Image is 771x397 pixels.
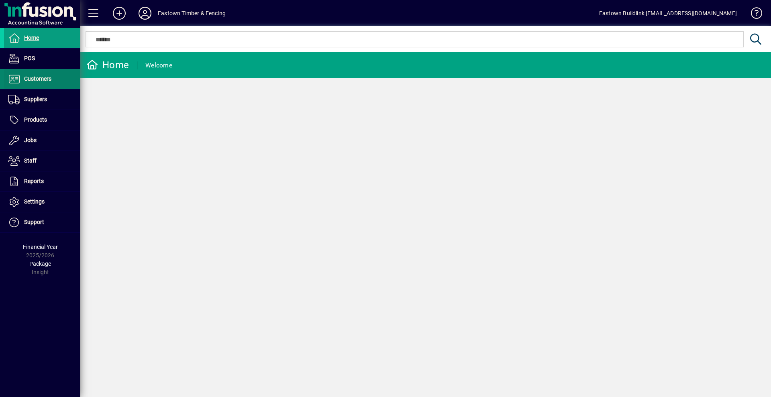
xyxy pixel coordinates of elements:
span: Support [24,219,44,225]
span: POS [24,55,35,61]
button: Add [106,6,132,20]
span: Customers [24,75,51,82]
a: Jobs [4,130,80,151]
span: Home [24,35,39,41]
span: Staff [24,157,37,164]
div: Welcome [145,59,172,72]
span: Suppliers [24,96,47,102]
a: Support [4,212,80,232]
span: Settings [24,198,45,205]
a: Suppliers [4,90,80,110]
button: Profile [132,6,158,20]
a: Reports [4,171,80,191]
span: Products [24,116,47,123]
span: Jobs [24,137,37,143]
a: Customers [4,69,80,89]
div: Eastown Timber & Fencing [158,7,226,20]
span: Package [29,261,51,267]
span: Financial Year [23,244,58,250]
a: POS [4,49,80,69]
div: Eastown Buildlink [EMAIL_ADDRESS][DOMAIN_NAME] [599,7,737,20]
span: Reports [24,178,44,184]
a: Knowledge Base [745,2,761,28]
a: Staff [4,151,80,171]
div: Home [86,59,129,71]
a: Products [4,110,80,130]
a: Settings [4,192,80,212]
